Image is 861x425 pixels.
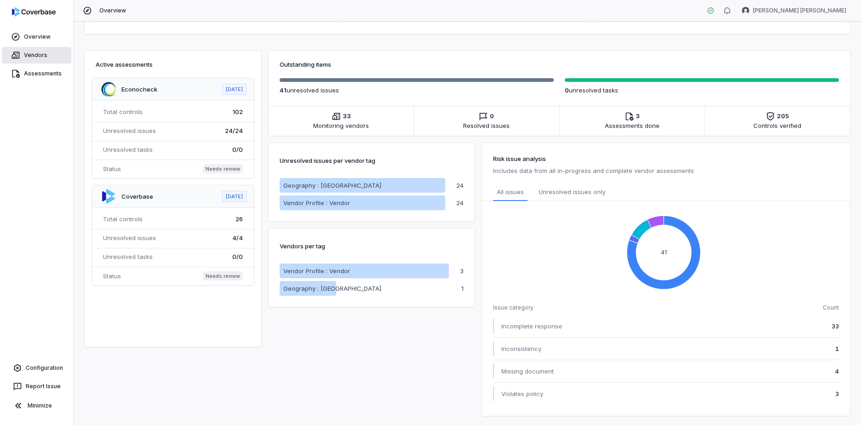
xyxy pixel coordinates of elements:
span: Issue category [493,304,534,311]
p: Includes data from all in-progress and complete vendor assessments [493,165,839,176]
span: [PERSON_NAME] [PERSON_NAME] [753,7,846,14]
img: Reinan Gabriel Souza avatar [742,7,749,14]
span: Incomplete response [501,322,562,331]
span: Resolved issues [463,121,510,130]
a: Econocheck [121,86,157,93]
p: Vendor Profile : Vendor [283,266,350,276]
span: 4 [835,367,839,376]
span: Inconsistency [501,344,541,353]
button: Minimize [4,396,69,415]
span: Controls verified [753,121,801,130]
p: 24 [456,200,464,206]
span: 1 [835,344,839,353]
span: 33 [343,112,351,121]
p: unresolved task s [565,86,839,95]
span: 41 [280,86,287,94]
span: Missing document [501,367,554,376]
span: 0 [565,86,569,94]
button: Reinan Gabriel Souza avatar[PERSON_NAME] [PERSON_NAME] [736,4,852,17]
p: Unresolved issues per vendor tag [280,154,375,167]
a: Overview [2,29,71,45]
a: Assessments [2,65,71,82]
p: Vendor Profile : Vendor [283,198,350,207]
span: Assessments done [605,121,660,130]
p: unresolved issue s [280,86,554,95]
h3: Active assessments [96,60,250,69]
h3: Outstanding items [280,60,839,69]
span: 3 [636,112,640,121]
a: Coverbase [121,193,153,200]
span: Overview [99,7,126,14]
span: 205 [777,112,789,121]
a: Configuration [4,360,69,376]
p: 24 [456,183,464,189]
span: All issues [497,187,524,196]
span: Monitoring vendors [313,121,369,130]
p: 1 [461,286,464,292]
h3: Risk issue analysis [493,154,839,163]
span: Unresolved issues only [539,187,605,197]
p: Geography : [GEOGRAPHIC_DATA] [283,284,381,293]
span: Violates policy [501,389,543,398]
button: Report Issue [4,378,69,395]
span: 33 [832,322,839,331]
span: Count [823,304,839,311]
p: Vendors per tag [280,240,325,253]
span: 0 [490,112,494,121]
p: Geography : [GEOGRAPHIC_DATA] [283,181,381,190]
a: Vendors [2,47,71,63]
img: logo-D7KZi-bG.svg [12,7,56,17]
text: 41 [661,248,667,256]
p: 3 [460,268,464,274]
span: 3 [835,389,839,398]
